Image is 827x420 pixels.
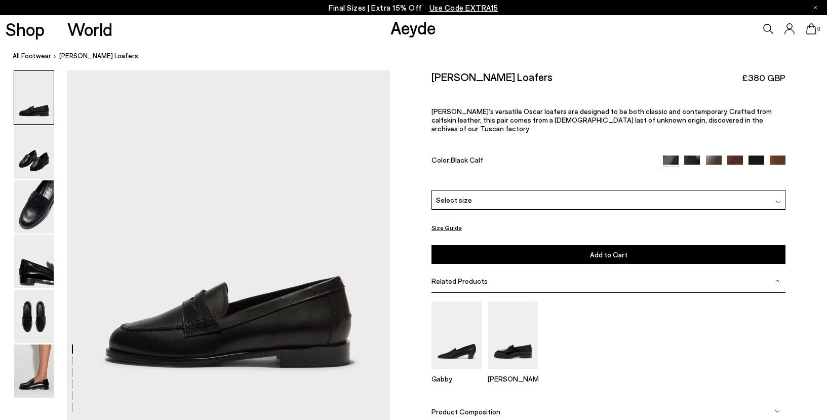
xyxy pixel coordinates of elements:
h2: [PERSON_NAME] Loafers [431,70,553,83]
span: £380 GBP [742,71,785,84]
img: Oscar Leather Loafers - Image 1 [14,71,54,124]
img: svg%3E [775,409,780,414]
img: Oscar Leather Loafers - Image 6 [14,345,54,398]
a: Leon Loafers [PERSON_NAME] [488,362,538,383]
img: Oscar Leather Loafers - Image 4 [14,235,54,288]
span: Related Products [431,277,488,285]
a: Aeyde [390,17,436,38]
img: Gabby Almond-Toe Loafers [431,301,482,369]
p: Gabby [431,374,482,383]
button: Add to Cart [431,245,785,264]
img: svg%3E [776,200,781,205]
p: Final Sizes | Extra 15% Off [329,2,498,14]
p: [PERSON_NAME] [488,374,538,383]
span: Product Composition [431,407,500,416]
span: Select size [436,195,472,205]
img: Oscar Leather Loafers - Image 5 [14,290,54,343]
span: 0 [816,26,821,32]
span: [PERSON_NAME]’s versatile Oscar loafers are designed to be both classic and contemporary. Crafted... [431,107,772,133]
img: Oscar Leather Loafers - Image 2 [14,126,54,179]
span: Black Calf [451,156,483,164]
span: Navigate to /collections/ss25-final-sizes [429,3,498,12]
div: Color: [431,156,652,167]
a: 0 [806,23,816,34]
a: Shop [6,20,45,38]
a: Gabby Almond-Toe Loafers Gabby [431,362,482,383]
span: [PERSON_NAME] Loafers [59,51,138,61]
nav: breadcrumb [13,43,827,70]
img: svg%3E [775,279,780,284]
span: Add to Cart [590,250,627,259]
img: Oscar Leather Loafers - Image 3 [14,180,54,234]
img: Leon Loafers [488,301,538,369]
a: World [67,20,112,38]
button: Size Guide [431,221,462,234]
a: All Footwear [13,51,51,61]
